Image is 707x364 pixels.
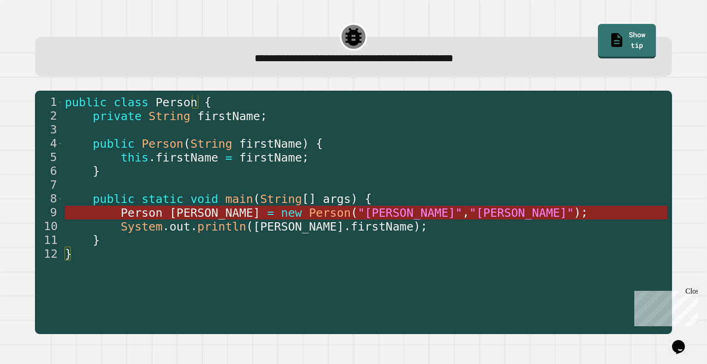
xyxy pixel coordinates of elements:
[65,96,107,109] span: public
[35,220,63,233] div: 10
[35,233,63,247] div: 11
[35,247,63,261] div: 12
[225,192,253,206] span: main
[169,220,190,233] span: out
[469,206,574,220] span: "[PERSON_NAME]"
[156,96,197,109] span: Person
[191,137,232,150] span: String
[35,109,63,123] div: 2
[35,137,63,150] div: 4
[142,192,184,206] span: static
[253,220,344,233] span: [PERSON_NAME]
[58,137,63,150] span: Toggle code folding, rows 4 through 6
[114,96,149,109] span: class
[121,206,162,220] span: Person
[35,164,63,178] div: 6
[35,178,63,192] div: 7
[35,123,63,137] div: 3
[58,95,63,109] span: Toggle code folding, rows 1 through 12
[4,4,64,58] div: Chat with us now!Close
[121,220,162,233] span: System
[191,192,219,206] span: void
[197,110,260,123] span: firstName
[156,151,218,164] span: firstName
[260,192,302,206] span: String
[35,150,63,164] div: 5
[93,137,135,150] span: public
[668,327,698,355] iframe: chat widget
[598,24,656,58] a: Show tip
[93,192,135,206] span: public
[93,110,142,123] span: private
[197,220,246,233] span: println
[351,220,413,233] span: firstName
[35,206,63,220] div: 9
[169,206,260,220] span: [PERSON_NAME]
[281,206,302,220] span: new
[225,151,232,164] span: =
[239,137,302,150] span: firstName
[142,137,184,150] span: Person
[149,110,191,123] span: String
[358,206,462,220] span: "[PERSON_NAME]"
[58,192,63,206] span: Toggle code folding, rows 8 through 11
[35,192,63,206] div: 8
[309,206,351,220] span: Person
[121,151,149,164] span: this
[631,287,698,326] iframe: chat widget
[267,206,274,220] span: =
[35,95,63,109] div: 1
[323,192,351,206] span: args
[239,151,302,164] span: firstName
